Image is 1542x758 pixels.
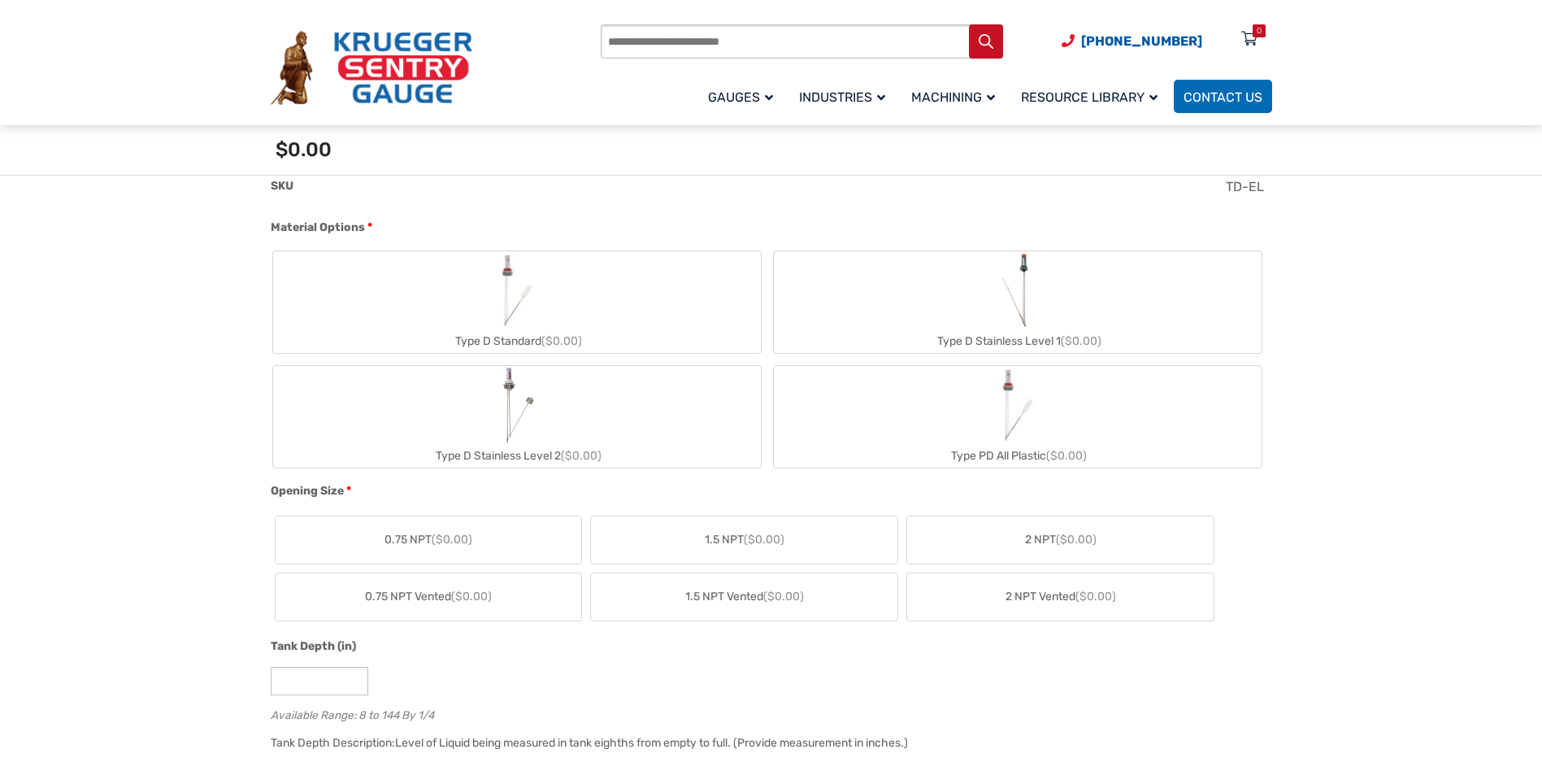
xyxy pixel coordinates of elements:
[1021,89,1158,105] span: Resource Library
[911,89,995,105] span: Machining
[774,366,1262,468] label: Type PD All Plastic
[271,639,356,653] span: Tank Depth (in)
[395,736,908,750] div: Level of Liquid being measured in tank eighths from empty to full. (Provide measurement in inches.)
[1025,531,1097,548] span: 2 NPT
[432,533,472,547] span: ($0.00)
[271,484,344,498] span: Opening Size
[901,77,1011,115] a: Machining
[1046,449,1087,463] span: ($0.00)
[1061,334,1101,348] span: ($0.00)
[346,482,351,499] abbr: required
[561,449,602,463] span: ($0.00)
[1226,179,1264,194] span: TD-EL
[996,251,1039,329] img: Chemical Sight Gauge
[271,31,472,106] img: Krueger Sentry Gauge
[541,334,582,348] span: ($0.00)
[744,533,784,547] span: ($0.00)
[273,366,761,468] label: Type D Stainless Level 2
[708,89,773,105] span: Gauges
[1075,590,1116,603] span: ($0.00)
[451,590,492,603] span: ($0.00)
[271,179,293,193] span: SKU
[774,329,1262,353] div: Type D Stainless Level 1
[273,251,761,353] label: Type D Standard
[1006,588,1116,605] span: 2 NPT Vented
[1174,80,1272,113] a: Contact Us
[1257,24,1262,37] div: 0
[273,444,761,468] div: Type D Stainless Level 2
[271,220,365,234] span: Material Options
[384,531,472,548] span: 0.75 NPT
[774,444,1262,468] div: Type PD All Plastic
[685,588,804,605] span: 1.5 NPT Vented
[271,736,395,750] span: Tank Depth Description:
[774,251,1262,353] label: Type D Stainless Level 1
[1011,77,1174,115] a: Resource Library
[276,138,332,161] span: $0.00
[763,590,804,603] span: ($0.00)
[1056,533,1097,547] span: ($0.00)
[271,705,1264,721] div: Available Range: 8 to 144 By 1/4
[789,77,901,115] a: Industries
[698,77,789,115] a: Gauges
[1062,31,1202,51] a: Phone Number (920) 434-8860
[1081,33,1202,49] span: [PHONE_NUMBER]
[705,531,784,548] span: 1.5 NPT
[273,329,761,353] div: Type D Standard
[799,89,885,105] span: Industries
[367,219,372,236] abbr: required
[1184,89,1262,105] span: Contact Us
[365,588,492,605] span: 0.75 NPT Vented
